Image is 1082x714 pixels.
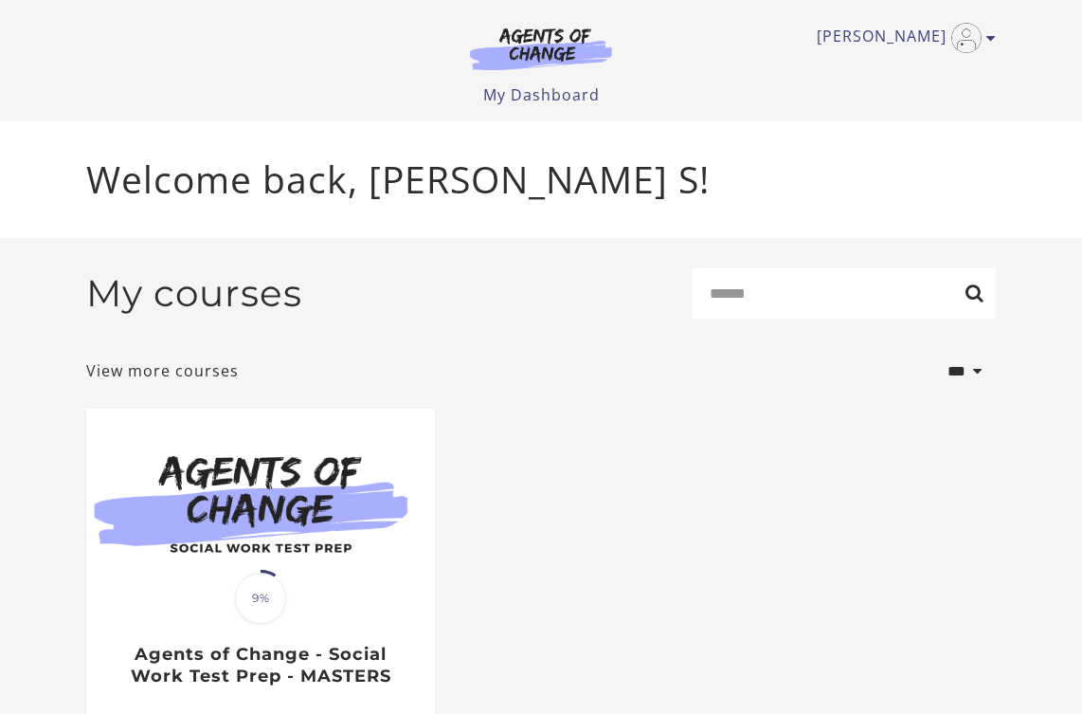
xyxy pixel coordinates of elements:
span: 9% [235,573,286,624]
a: Toggle menu [817,23,986,53]
a: My Dashboard [483,84,600,105]
h2: My courses [86,271,302,316]
p: Welcome back, [PERSON_NAME] S! [86,152,996,208]
img: Agents of Change Logo [450,27,632,70]
a: View more courses [86,359,239,382]
h3: Agents of Change - Social Work Test Prep - MASTERS [106,644,414,687]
